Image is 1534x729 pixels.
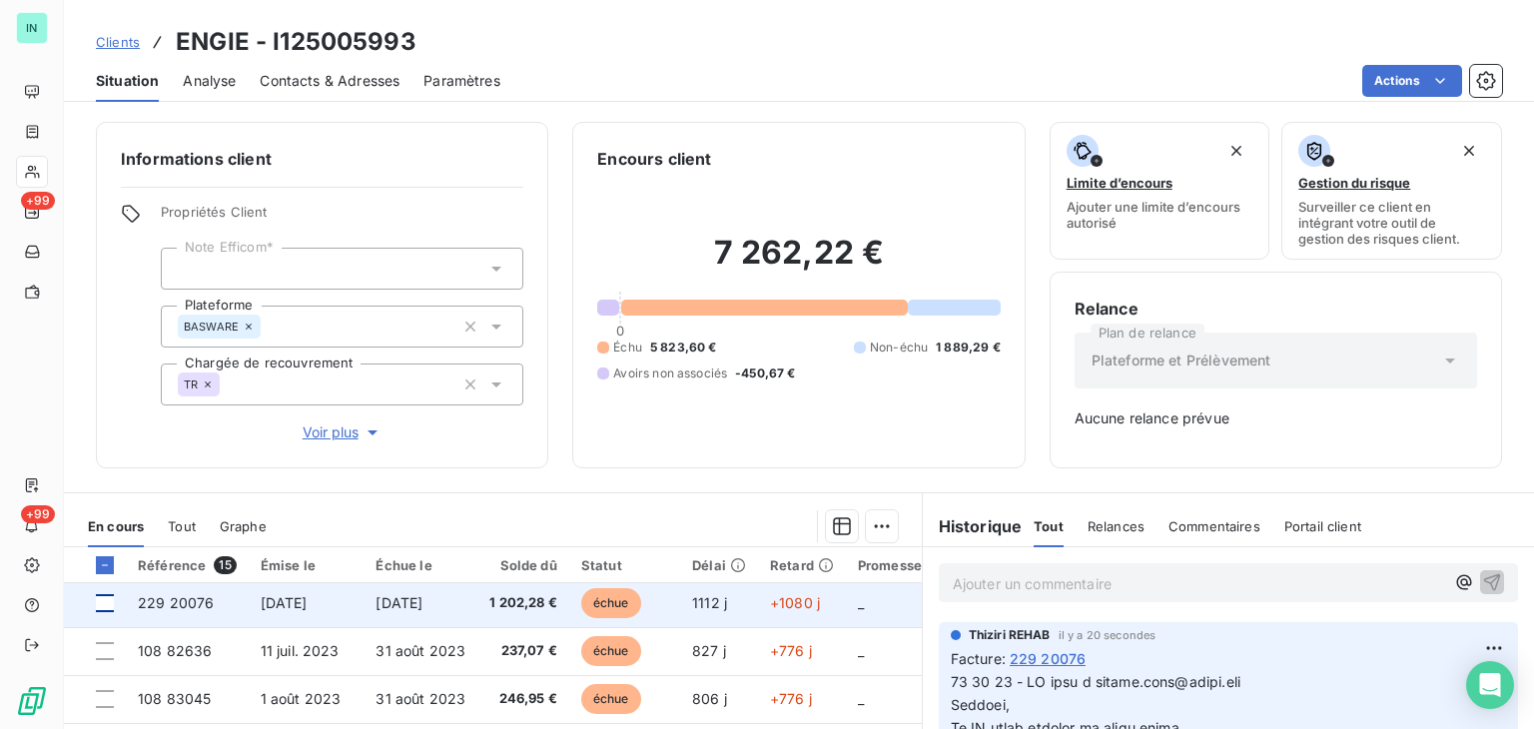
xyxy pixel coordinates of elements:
input: Ajouter une valeur [220,375,236,393]
button: Limite d’encoursAjouter une limite d’encours autorisé [1050,122,1270,260]
span: Tout [168,518,196,534]
span: Aucune relance prévue [1075,408,1477,428]
span: 15 [214,556,236,574]
span: Gestion du risque [1298,175,1410,191]
span: Limite d’encours [1067,175,1172,191]
h2: 7 262,22 € [597,233,1000,293]
span: Facture : [951,648,1006,669]
span: Plateforme et Prélèvement [1092,351,1271,370]
span: 31 août 2023 [376,690,465,707]
h6: Encours client [597,147,711,171]
input: Ajouter une valeur [261,318,277,336]
h6: Relance [1075,297,1477,321]
span: 0 [616,323,624,339]
span: +99 [21,192,55,210]
div: Retard [770,557,834,573]
span: échue [581,636,641,666]
span: échue [581,684,641,714]
span: 1 889,29 € [936,339,1001,357]
span: 229 20076 [1010,648,1086,669]
span: [DATE] [376,594,422,611]
span: Situation [96,71,159,91]
span: Graphe [220,518,267,534]
span: 11 juil. 2023 [261,642,340,659]
span: Relances [1088,518,1145,534]
span: +1080 j [770,594,820,611]
h6: Informations client [121,147,523,171]
span: TR [184,378,198,390]
span: Portail client [1284,518,1361,534]
span: 5 823,60 € [650,339,717,357]
span: 108 83045 [138,690,211,707]
span: 31 août 2023 [376,642,465,659]
span: Thiziri REHAB [969,626,1051,644]
span: Propriétés Client [161,204,523,232]
span: _ [858,642,864,659]
div: Promesse de règlement [858,557,1012,573]
span: +99 [21,505,55,523]
h6: Historique [923,514,1023,538]
button: Voir plus [161,421,523,443]
button: Actions [1362,65,1462,97]
span: Contacts & Adresses [260,71,399,91]
span: Échu [613,339,642,357]
span: 246,95 € [489,689,557,709]
span: 1 août 2023 [261,690,342,707]
span: Clients [96,34,140,50]
span: échue [581,588,641,618]
span: [DATE] [261,594,308,611]
span: 1112 j [692,594,727,611]
span: il y a 20 secondes [1059,629,1156,641]
span: 108 82636 [138,642,212,659]
span: +776 j [770,690,812,707]
div: Statut [581,557,668,573]
span: Non-échu [870,339,928,357]
span: +776 j [770,642,812,659]
div: Référence [138,556,237,574]
span: 237,07 € [489,641,557,661]
div: Délai [692,557,746,573]
span: BASWARE [184,321,239,333]
a: Clients [96,32,140,52]
span: Analyse [183,71,236,91]
img: Logo LeanPay [16,685,48,717]
span: Tout [1034,518,1064,534]
div: IN [16,12,48,44]
input: Ajouter une valeur [178,260,194,278]
span: _ [858,594,864,611]
span: Paramètres [423,71,500,91]
div: Émise le [261,557,353,573]
span: Commentaires [1168,518,1260,534]
span: _ [858,690,864,707]
span: 827 j [692,642,726,659]
span: 1 202,28 € [489,593,557,613]
span: Voir plus [303,422,383,442]
span: -450,67 € [735,364,795,382]
span: En cours [88,518,144,534]
span: Surveiller ce client en intégrant votre outil de gestion des risques client. [1298,199,1485,247]
div: Solde dû [489,557,557,573]
span: Avoirs non associés [613,364,727,382]
span: Ajouter une limite d’encours autorisé [1067,199,1253,231]
div: Open Intercom Messenger [1466,661,1514,709]
span: 229 20076 [138,594,214,611]
div: Échue le [376,557,465,573]
h3: ENGIE - I125005993 [176,24,416,60]
button: Gestion du risqueSurveiller ce client en intégrant votre outil de gestion des risques client. [1281,122,1502,260]
span: 806 j [692,690,727,707]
